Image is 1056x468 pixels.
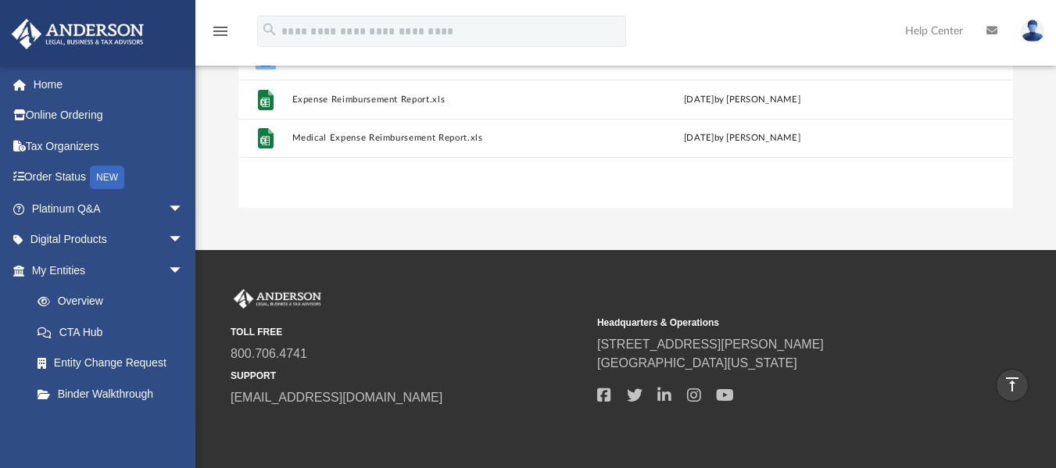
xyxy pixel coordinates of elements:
[597,338,824,351] a: [STREET_ADDRESS][PERSON_NAME]
[996,369,1029,402] a: vertical_align_top
[292,94,588,104] button: Expense Reimbursement Report.xls
[11,130,207,162] a: Tax Organizers
[211,30,230,41] a: menu
[11,100,207,131] a: Online Ordering
[1021,20,1044,42] img: User Pic
[292,133,588,143] button: Medical Expense Reimbursement Report.xls
[22,348,207,379] a: Entity Change Request
[231,369,586,383] small: SUPPORT
[11,193,207,224] a: Platinum Q&Aarrow_drop_down
[231,325,586,339] small: TOLL FREE
[22,286,207,317] a: Overview
[1003,375,1022,394] i: vertical_align_top
[11,162,207,194] a: Order StatusNEW
[231,391,442,404] a: [EMAIL_ADDRESS][DOMAIN_NAME]
[231,289,324,309] img: Anderson Advisors Platinum Portal
[11,224,207,255] a: Digital Productsarrow_drop_down
[11,69,207,100] a: Home
[594,53,890,67] div: [DATE] by [PERSON_NAME]
[261,21,278,38] i: search
[22,378,207,409] a: Binder Walkthrough
[231,347,307,360] a: 800.706.4741
[22,409,199,441] a: My Blueprint
[7,19,149,49] img: Anderson Advisors Platinum Portal
[168,193,199,225] span: arrow_drop_down
[211,22,230,41] i: menu
[168,224,199,256] span: arrow_drop_down
[168,255,199,287] span: arrow_drop_down
[22,316,207,348] a: CTA Hub
[597,356,797,370] a: [GEOGRAPHIC_DATA][US_STATE]
[11,255,207,286] a: My Entitiesarrow_drop_down
[594,131,890,145] div: [DATE] by [PERSON_NAME]
[594,92,890,106] div: [DATE] by [PERSON_NAME]
[597,316,953,330] small: Headquarters & Operations
[90,166,124,189] div: NEW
